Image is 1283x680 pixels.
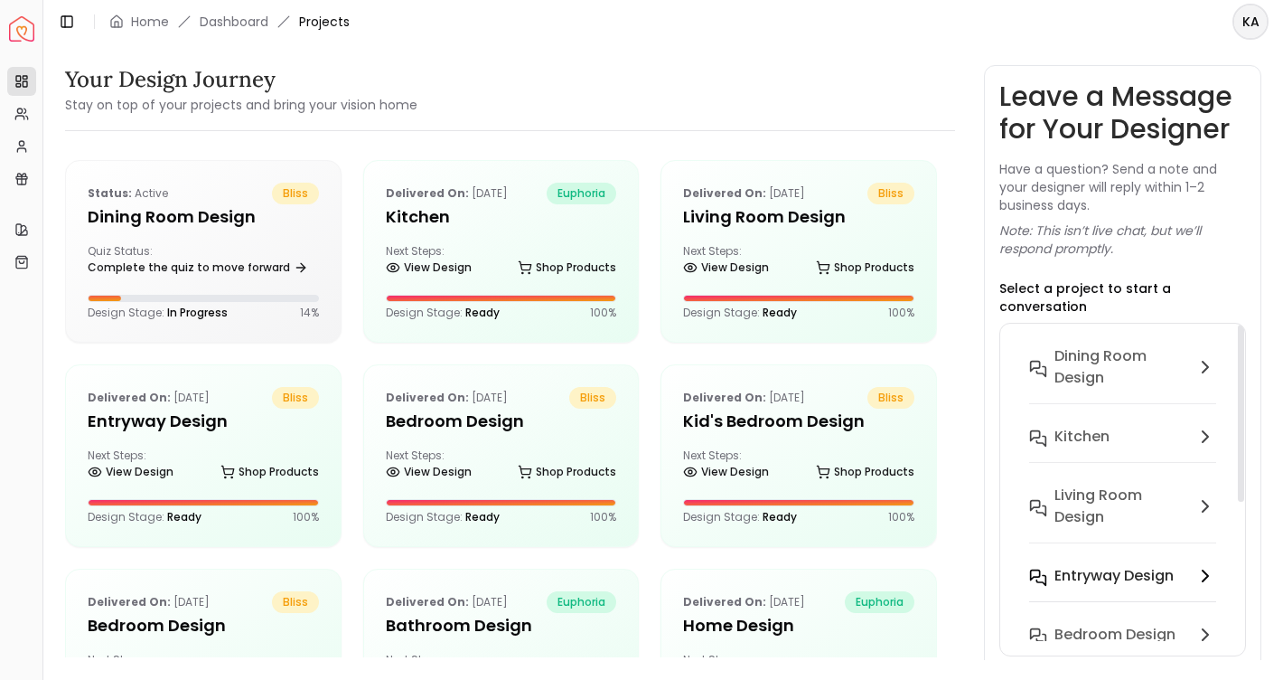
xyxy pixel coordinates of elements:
a: Home [131,13,169,31]
a: Shop Products [518,255,616,280]
h5: Bathroom Design [386,613,617,638]
b: Delivered on: [683,594,766,609]
h5: Living Room design [683,204,914,230]
p: 100 % [590,306,616,320]
b: Delivered on: [386,390,469,405]
h5: Home Design [683,613,914,638]
span: In Progress [167,305,228,320]
p: [DATE] [683,183,805,204]
a: Shop Products [816,255,914,280]
p: Have a question? Send a note and your designer will reply within 1–2 business days. [999,160,1246,214]
h3: Your Design Journey [65,65,417,94]
nav: breadcrumb [109,13,350,31]
span: Ready [167,509,201,524]
b: Delivered on: [683,390,766,405]
a: Dashboard [200,13,268,31]
div: Next Steps: [683,244,914,280]
h5: Bedroom Design [386,409,617,434]
p: Design Stage: [683,306,797,320]
button: Dining Room design [1015,338,1231,419]
h5: Dining Room design [88,204,319,230]
p: Design Stage: [88,306,228,320]
b: Delivered on: [386,594,469,609]
button: entryway design [1015,558,1231,617]
span: euphoria [547,591,616,613]
span: bliss [569,387,616,409]
span: Projects [299,13,350,31]
p: active [88,183,168,204]
h6: Bedroom Design [1054,624,1175,646]
span: bliss [272,387,319,409]
b: Delivered on: [88,390,171,405]
button: Living Room design [1015,477,1231,558]
div: Quiz Status: [88,244,196,280]
a: Spacejoy [9,16,34,42]
span: bliss [867,183,914,204]
p: 14 % [300,306,319,320]
h6: Dining Room design [1054,345,1187,389]
h5: Kitchen [386,204,617,230]
a: Shop Products [518,459,616,485]
a: View Design [386,459,472,485]
p: [DATE] [386,591,508,613]
a: Shop Products [220,459,319,485]
p: Select a project to start a conversation [999,279,1246,316]
span: Ready [465,509,500,524]
p: 100 % [293,510,319,524]
span: Ready [465,305,500,320]
p: Design Stage: [88,510,201,524]
b: Delivered on: [683,185,766,201]
b: Delivered on: [88,594,171,609]
p: [DATE] [683,591,805,613]
p: Design Stage: [386,510,500,524]
h5: Kid's Bedroom Design [683,409,914,434]
div: Next Steps: [386,449,617,485]
span: euphoria [547,183,616,204]
a: Complete the quiz to move forward [88,255,308,280]
a: Shop Products [816,459,914,485]
button: KA [1232,4,1269,40]
p: [DATE] [88,591,210,613]
h5: entryway design [88,409,319,434]
b: Delivered on: [386,185,469,201]
span: Ready [763,509,797,524]
a: View Design [386,255,472,280]
h5: Bedroom Design [88,613,319,638]
div: Next Steps: [683,449,914,485]
small: Stay on top of your projects and bring your vision home [65,96,417,114]
h6: Living Room design [1054,485,1187,528]
p: [DATE] [386,183,508,204]
div: Next Steps: [88,449,319,485]
p: [DATE] [88,387,210,409]
h3: Leave a Message for Your Designer [999,80,1246,146]
img: Spacejoy Logo [9,16,34,42]
span: Ready [763,305,797,320]
a: View Design [88,459,173,485]
button: Bedroom Design [1015,617,1231,675]
span: KA [1234,5,1267,38]
p: Design Stage: [683,510,797,524]
p: [DATE] [683,387,805,409]
p: Note: This isn’t live chat, but we’ll respond promptly. [999,222,1246,258]
p: Design Stage: [386,306,500,320]
div: Next Steps: [386,244,617,280]
h6: Kitchen [1054,426,1110,448]
p: 100 % [590,510,616,524]
span: bliss [272,591,319,613]
h6: entryway design [1054,565,1174,587]
span: euphoria [845,591,914,613]
p: 100 % [888,306,914,320]
span: bliss [867,387,914,409]
p: 100 % [888,510,914,524]
p: [DATE] [386,387,508,409]
a: View Design [683,459,769,485]
span: bliss [272,183,319,204]
a: View Design [683,255,769,280]
b: Status: [88,185,132,201]
button: Kitchen [1015,419,1231,477]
